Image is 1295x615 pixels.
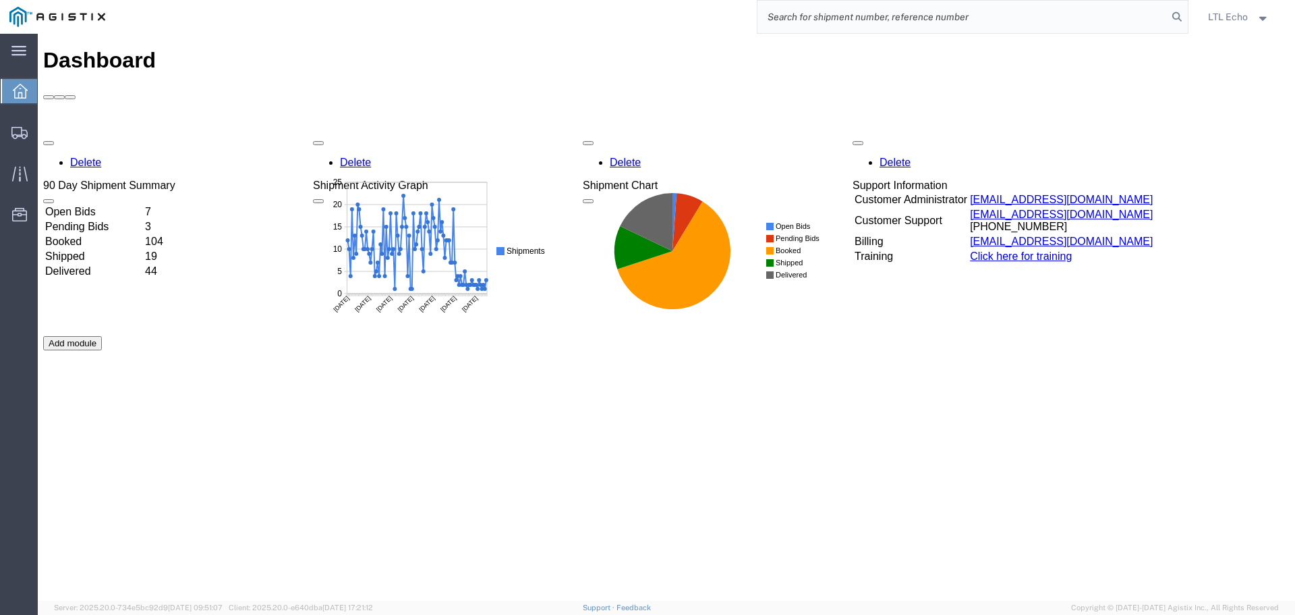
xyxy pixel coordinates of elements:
[229,604,373,612] span: Client: 2025.20.0-e640dba
[20,3,30,13] text: 25
[193,72,218,80] text: Booked
[105,121,123,139] text: [DATE]
[932,160,1115,171] a: [EMAIL_ADDRESS][DOMAIN_NAME]
[932,175,1115,186] a: [EMAIL_ADDRESS][DOMAIN_NAME]
[1208,9,1248,24] span: LTL Echo
[932,202,1115,213] a: [EMAIL_ADDRESS][DOMAIN_NAME]
[84,121,102,139] text: [DATE]
[20,26,30,35] text: 20
[20,121,38,139] text: [DATE]
[168,604,223,612] span: [DATE] 09:51:07
[302,123,333,134] a: Delete
[816,159,930,173] td: Customer Administrator
[1071,602,1279,614] span: Copyright © [DATE]-[DATE] Agistix Inc., All Rights Reserved
[62,121,80,139] text: [DATE]
[7,201,105,215] td: Booked
[7,186,105,200] td: Pending Bids
[816,216,930,230] td: Training
[815,146,1117,158] div: Support Information
[931,174,1116,200] td: [PHONE_NUMBER]
[816,201,930,215] td: Billing
[38,34,1295,601] iframe: FS Legacy Container
[193,97,224,105] text: Delivered
[20,70,30,80] text: 10
[126,121,144,139] text: [DATE]
[24,92,29,102] text: 5
[107,231,136,244] td: 44
[107,201,136,215] td: 104
[322,604,373,612] span: [DATE] 17:21:12
[194,72,232,82] text: Shipments
[9,7,105,27] img: logo
[757,1,1168,33] input: Search for shipment number, reference number
[107,186,136,200] td: 3
[54,604,223,612] span: Server: 2025.20.0-734e5bc92d9
[932,217,1034,228] a: Click here for training
[107,216,136,230] td: 19
[572,123,603,134] a: Delete
[193,60,237,68] text: Pending Bids
[107,171,136,185] td: 7
[816,174,930,200] td: Customer Support
[20,48,30,57] text: 15
[616,604,651,612] a: Feedback
[24,115,29,124] text: 0
[7,231,105,244] td: Delivered
[193,84,220,92] text: Shipped
[5,302,64,317] button: Add module
[842,123,873,134] a: Delete
[40,121,59,139] text: [DATE]
[7,216,105,230] td: Shipped
[583,604,616,612] a: Support
[1207,9,1276,25] button: LTL Echo
[148,121,166,139] text: [DATE]
[193,48,228,56] text: Open Bids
